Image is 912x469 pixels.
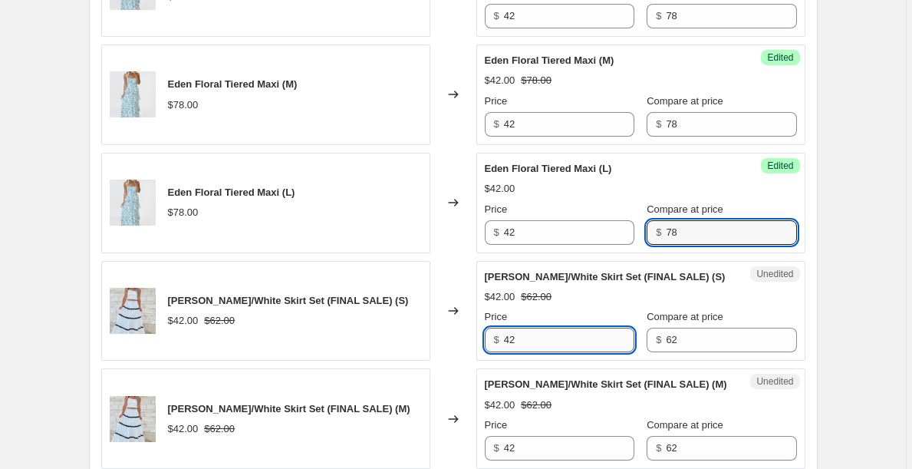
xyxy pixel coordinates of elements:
[110,396,156,442] img: F05C0223-F3AD-4BE4-A394-FDE2939B84C2_80x.jpg
[168,421,199,437] div: $42.00
[168,187,295,198] span: Eden Floral Tiered Maxi (L)
[168,295,409,306] span: [PERSON_NAME]/White Skirt Set (FINAL SALE) (S)
[494,10,499,21] span: $
[767,160,793,172] span: Edited
[168,313,199,329] div: $42.00
[656,442,661,454] span: $
[485,54,614,66] span: Eden Floral Tiered Maxi (M)
[485,419,508,431] span: Price
[168,78,298,90] span: Eden Floral Tiered Maxi (M)
[494,442,499,454] span: $
[656,226,661,238] span: $
[110,180,156,226] img: DF7BD6FF-79B5-435E-9D02-B317972F127F_80x.jpg
[110,71,156,117] img: DF7BD6FF-79B5-435E-9D02-B317972F127F_80x.jpg
[647,419,723,431] span: Compare at price
[485,73,515,88] div: $42.00
[168,205,199,220] div: $78.00
[521,398,551,413] strike: $62.00
[521,289,551,305] strike: $62.00
[494,226,499,238] span: $
[485,95,508,107] span: Price
[485,289,515,305] div: $42.00
[756,375,793,388] span: Unedited
[656,10,661,21] span: $
[485,181,515,197] div: $42.00
[110,288,156,334] img: F05C0223-F3AD-4BE4-A394-FDE2939B84C2_80x.jpg
[756,268,793,280] span: Unedited
[485,203,508,215] span: Price
[494,334,499,345] span: $
[485,271,726,282] span: [PERSON_NAME]/White Skirt Set (FINAL SALE) (S)
[204,313,235,329] strike: $62.00
[485,311,508,322] span: Price
[168,403,410,415] span: [PERSON_NAME]/White Skirt Set (FINAL SALE) (M)
[767,51,793,64] span: Edited
[204,421,235,437] strike: $62.00
[485,163,612,174] span: Eden Floral Tiered Maxi (L)
[485,378,727,390] span: [PERSON_NAME]/White Skirt Set (FINAL SALE) (M)
[656,118,661,130] span: $
[168,97,199,113] div: $78.00
[647,203,723,215] span: Compare at price
[656,334,661,345] span: $
[494,118,499,130] span: $
[521,73,551,88] strike: $78.00
[647,311,723,322] span: Compare at price
[647,95,723,107] span: Compare at price
[485,398,515,413] div: $42.00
